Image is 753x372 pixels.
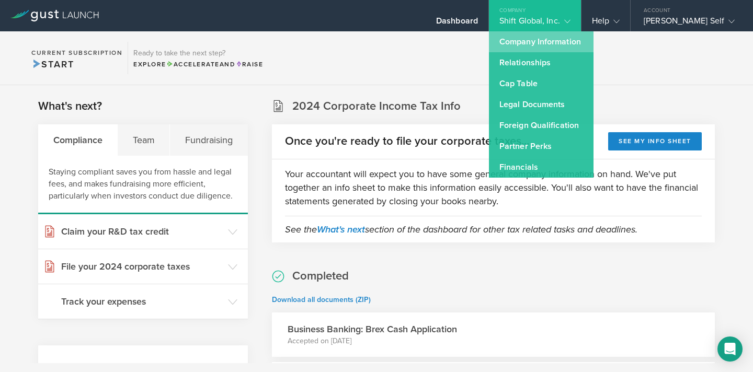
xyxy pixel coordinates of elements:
[133,60,263,69] div: Explore
[31,59,74,70] span: Start
[292,269,349,284] h2: Completed
[31,50,122,56] h2: Current Subscription
[38,99,102,114] h2: What's next?
[317,224,365,235] a: What's next
[61,295,223,308] h3: Track your expenses
[166,61,220,68] span: Accelerate
[499,16,571,31] div: Shift Global, Inc.
[608,132,702,150] button: See my info sheet
[285,167,702,208] p: Your accountant will expect you to have some general company information on hand. We've put toget...
[285,134,529,149] h2: Once you're ready to file your corporate taxes...
[288,322,457,336] h3: Business Banking: Brex Cash Application
[61,260,223,273] h3: File your 2024 corporate taxes
[128,42,268,74] div: Ready to take the next step?ExploreAccelerateandRaise
[61,225,223,238] h3: Claim your R&D tax credit
[38,124,118,156] div: Compliance
[38,156,248,214] div: Staying compliant saves you from hassle and legal fees, and makes fundraising more efficient, par...
[118,124,170,156] div: Team
[285,224,637,235] em: See the section of the dashboard for other tax related tasks and deadlines.
[292,99,461,114] h2: 2024 Corporate Income Tax Info
[170,124,247,156] div: Fundraising
[592,16,620,31] div: Help
[272,295,371,304] a: Download all documents (ZIP)
[288,336,457,346] p: Accepted on [DATE]
[133,50,263,57] h3: Ready to take the next step?
[717,336,743,362] div: Open Intercom Messenger
[644,16,735,31] div: [PERSON_NAME] Self
[166,61,236,68] span: and
[436,16,478,31] div: Dashboard
[235,61,263,68] span: Raise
